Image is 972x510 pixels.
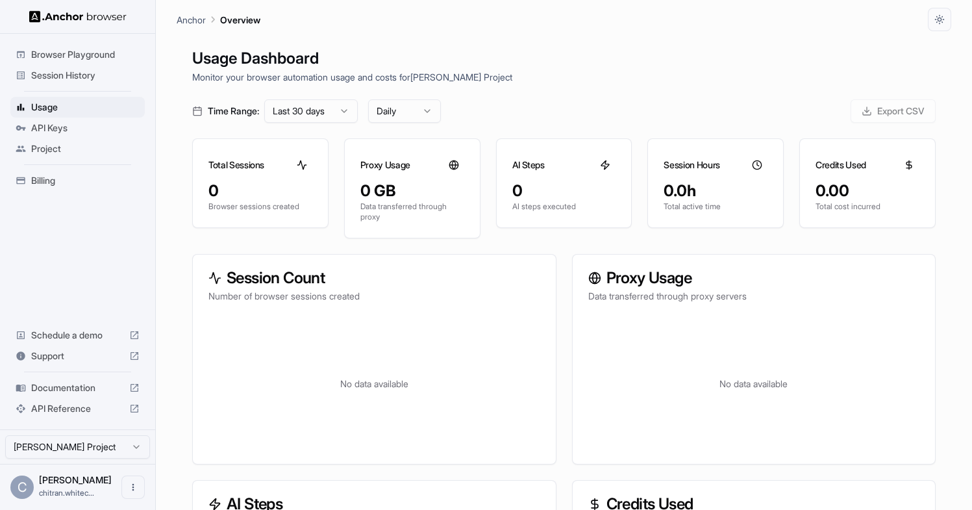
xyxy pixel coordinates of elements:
[177,13,206,27] p: Anchor
[31,121,140,134] span: API Keys
[588,318,920,448] div: No data available
[10,65,145,86] div: Session History
[360,181,464,201] div: 0 GB
[816,181,919,201] div: 0.00
[31,350,124,363] span: Support
[31,402,124,415] span: API Reference
[588,270,920,286] h3: Proxy Usage
[816,201,919,212] p: Total cost incurred
[29,10,127,23] img: Anchor Logo
[31,381,124,394] span: Documentation
[208,290,540,303] p: Number of browser sessions created
[121,476,145,499] button: Open menu
[588,290,920,303] p: Data transferred through proxy servers
[512,181,616,201] div: 0
[192,47,936,70] h1: Usage Dashboard
[10,170,145,191] div: Billing
[10,325,145,346] div: Schedule a demo
[31,329,124,342] span: Schedule a demo
[10,118,145,138] div: API Keys
[177,12,260,27] nav: breadcrumb
[360,159,410,172] h3: Proxy Usage
[10,44,145,65] div: Browser Playground
[39,474,112,485] span: Chi Tran
[31,48,140,61] span: Browser Playground
[10,138,145,159] div: Project
[10,398,145,419] div: API Reference
[512,201,616,212] p: AI steps executed
[10,346,145,366] div: Support
[360,201,464,222] p: Data transferred through proxy
[208,105,259,118] span: Time Range:
[664,159,719,172] h3: Session Hours
[31,174,140,187] span: Billing
[31,69,140,82] span: Session History
[664,181,767,201] div: 0.0h
[31,142,140,155] span: Project
[664,201,767,212] p: Total active time
[512,159,545,172] h3: AI Steps
[208,318,540,448] div: No data available
[31,101,140,114] span: Usage
[208,201,312,212] p: Browser sessions created
[10,377,145,398] div: Documentation
[208,270,540,286] h3: Session Count
[208,181,312,201] div: 0
[816,159,866,172] h3: Credits Used
[192,70,936,84] p: Monitor your browser automation usage and costs for [PERSON_NAME] Project
[208,159,264,172] h3: Total Sessions
[39,488,94,498] span: chitran.whitecat@gmail.com
[10,97,145,118] div: Usage
[10,476,34,499] div: C
[220,13,260,27] p: Overview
